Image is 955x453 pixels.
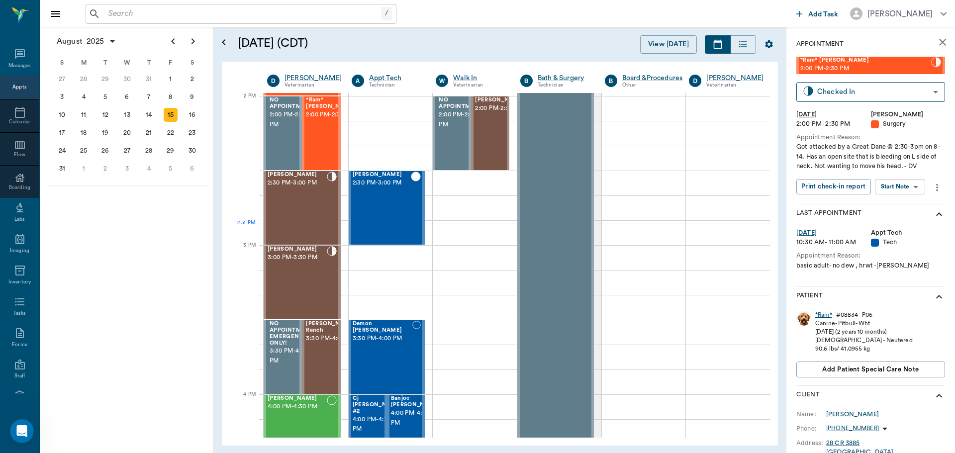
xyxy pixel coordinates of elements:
[815,319,913,328] div: Canine - Pitbull - Wht
[796,238,871,247] div: 10:30 AM - 11:00 AM
[238,35,470,51] h5: [DATE] (CDT)
[538,73,590,83] div: Bath & Surgery
[792,4,842,23] button: Add Task
[160,55,182,70] div: F
[285,73,342,83] a: [PERSON_NAME]
[391,395,441,408] span: Banjoe [PERSON_NAME]
[436,75,448,87] div: W
[230,389,256,414] div: 4 PM
[268,178,327,188] span: 2:30 PM - 3:00 PM
[871,238,946,247] div: Tech
[55,108,69,122] div: Sunday, August 10, 2025
[306,97,356,110] span: *Ram* [PERSON_NAME]
[230,240,256,265] div: 3 PM
[881,181,910,192] div: Start Note
[796,424,826,433] div: Phone:
[706,73,764,83] a: [PERSON_NAME]
[142,126,156,140] div: Thursday, August 21, 2025
[8,62,31,70] div: Messages
[867,8,933,20] div: [PERSON_NAME]
[268,402,327,412] span: 4:00 PM - 4:30 PM
[929,179,945,196] button: more
[185,90,199,104] div: Saturday, August 9, 2025
[933,291,945,303] svg: show more
[120,162,134,176] div: Wednesday, September 3, 2025
[264,320,302,394] div: BOOKED, 3:30 PM - 4:00 PM
[164,144,178,158] div: Friday, August 29, 2025
[268,395,327,402] span: [PERSON_NAME]
[815,345,913,353] div: 90.6 lbs / 41.0955 kg
[142,72,156,86] div: Thursday, July 31, 2025
[120,144,134,158] div: Wednesday, August 27, 2025
[163,31,183,51] button: Previous page
[77,72,91,86] div: Monday, July 28, 2025
[871,110,946,119] div: [PERSON_NAME]
[270,97,315,110] span: NO APPOINTMENT!
[285,81,342,90] div: Veterinarian
[8,278,31,286] div: Inventory
[77,108,91,122] div: Monday, August 11, 2025
[796,142,945,171] div: Got attacked by a Great Dane @ 2:30-3pm on 8-14. Has an open site that is bleeding on L side of n...
[98,162,112,176] div: Tuesday, September 2, 2025
[185,108,199,122] div: Saturday, August 16, 2025
[268,246,327,253] span: [PERSON_NAME]
[796,39,844,49] p: Appointment
[826,410,879,419] a: [PERSON_NAME]
[164,108,178,122] div: Today, Friday, August 15, 2025
[185,126,199,140] div: Saturday, August 23, 2025
[349,171,425,245] div: CHECKED_OUT, 2:30 PM - 3:00 PM
[268,172,327,178] span: [PERSON_NAME]
[98,126,112,140] div: Tuesday, August 19, 2025
[270,321,315,346] span: NO APPOINTMENT! EMERGENCY ONLY!
[77,126,91,140] div: Monday, August 18, 2025
[120,72,134,86] div: Wednesday, July 30, 2025
[12,341,27,349] div: Forms
[822,364,919,375] span: Add patient Special Care Note
[796,311,811,326] img: Profile Image
[871,119,946,129] div: Surgery
[800,64,931,74] span: 2:00 PM - 2:30 PM
[55,144,69,158] div: Sunday, August 24, 2025
[842,4,955,23] button: [PERSON_NAME]
[98,108,112,122] div: Tuesday, August 12, 2025
[353,321,413,334] span: Demon [PERSON_NAME]
[353,334,413,344] span: 3:30 PM - 4:00 PM
[14,372,25,380] div: Staff
[796,439,826,448] div: Address:
[391,408,441,428] span: 4:00 PM - 4:30 PM
[77,90,91,104] div: Monday, August 4, 2025
[55,90,69,104] div: Sunday, August 3, 2025
[453,73,505,83] a: Walk In
[164,162,178,176] div: Friday, September 5, 2025
[120,126,134,140] div: Wednesday, August 20, 2025
[520,75,533,87] div: B
[138,55,160,70] div: T
[353,178,411,188] span: 2:30 PM - 3:00 PM
[369,73,421,83] div: Appt Tech
[381,7,392,20] div: /
[267,75,280,87] div: D
[164,126,178,140] div: Friday, August 22, 2025
[264,96,302,171] div: BOOKED, 2:00 PM - 2:30 PM
[13,310,26,317] div: Tasks
[353,395,402,414] span: Cj [PERSON_NAME] #2
[622,73,683,83] div: Board &Procedures
[183,31,203,51] button: Next page
[796,251,945,261] div: Appointment Reason:
[640,35,697,54] button: View [DATE]
[98,72,112,86] div: Tuesday, July 29, 2025
[270,346,315,366] span: 3:30 PM - 4:00 PM
[51,55,73,70] div: S
[796,410,826,419] div: Name:
[302,320,340,394] div: NOT_CONFIRMED, 3:30 PM - 4:00 PM
[815,336,913,345] div: [DEMOGRAPHIC_DATA] - Neutered
[77,162,91,176] div: Monday, September 1, 2025
[95,55,116,70] div: T
[439,110,484,130] span: 2:00 PM - 2:30 PM
[77,144,91,158] div: Monday, August 25, 2025
[796,119,871,129] div: 2:00 PM - 2:30 PM
[622,81,683,90] div: Other
[796,228,871,238] div: [DATE]
[800,57,931,64] span: *Ram* [PERSON_NAME]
